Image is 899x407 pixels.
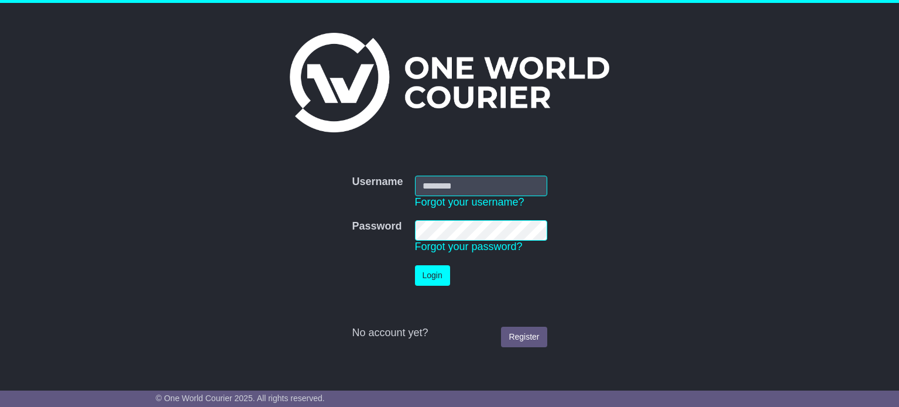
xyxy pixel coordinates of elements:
[352,327,547,340] div: No account yet?
[501,327,547,347] a: Register
[415,241,523,252] a: Forgot your password?
[156,394,325,403] span: © One World Courier 2025. All rights reserved.
[415,265,450,286] button: Login
[352,176,403,189] label: Username
[290,33,609,132] img: One World
[352,220,402,233] label: Password
[415,196,524,208] a: Forgot your username?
